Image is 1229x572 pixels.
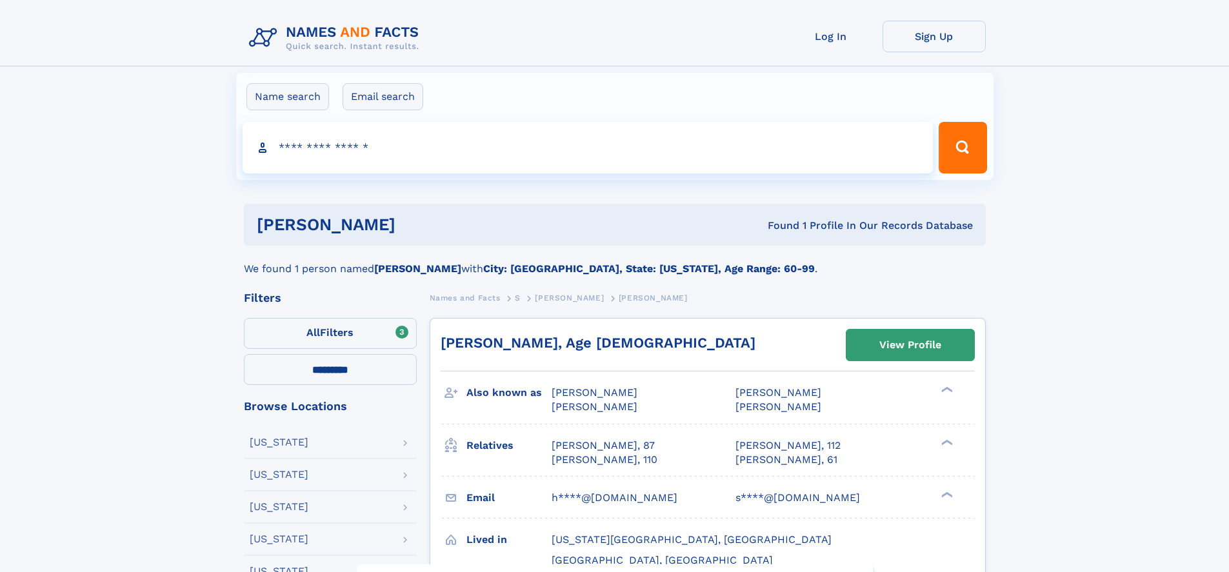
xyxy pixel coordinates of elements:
[246,83,329,110] label: Name search
[250,502,308,512] div: [US_STATE]
[243,122,934,173] input: search input
[552,453,657,467] a: [PERSON_NAME], 110
[735,439,841,453] a: [PERSON_NAME], 112
[257,217,582,233] h1: [PERSON_NAME]
[244,292,417,304] div: Filters
[466,435,552,457] h3: Relatives
[374,262,461,275] b: [PERSON_NAME]
[483,262,815,275] b: City: [GEOGRAPHIC_DATA], State: [US_STATE], Age Range: 60-99
[779,21,883,52] a: Log In
[552,439,655,453] a: [PERSON_NAME], 87
[552,386,637,399] span: [PERSON_NAME]
[938,386,954,394] div: ❯
[581,219,973,233] div: Found 1 Profile In Our Records Database
[846,330,974,360] a: View Profile
[250,437,308,448] div: [US_STATE]
[430,290,501,306] a: Names and Facts
[879,330,941,360] div: View Profile
[466,382,552,404] h3: Also known as
[938,438,954,446] div: ❯
[441,335,755,351] a: [PERSON_NAME], Age [DEMOGRAPHIC_DATA]
[515,290,521,306] a: S
[552,400,637,413] span: [PERSON_NAME]
[244,246,986,277] div: We found 1 person named with .
[939,122,986,173] button: Search Button
[938,490,954,498] div: ❯
[250,469,308,480] div: [US_STATE]
[552,554,773,566] span: [GEOGRAPHIC_DATA], [GEOGRAPHIC_DATA]
[466,529,552,551] h3: Lived in
[244,318,417,349] label: Filters
[343,83,423,110] label: Email search
[306,326,320,339] span: All
[735,400,821,413] span: [PERSON_NAME]
[619,293,688,302] span: [PERSON_NAME]
[250,534,308,544] div: [US_STATE]
[735,386,821,399] span: [PERSON_NAME]
[552,533,832,546] span: [US_STATE][GEOGRAPHIC_DATA], [GEOGRAPHIC_DATA]
[244,400,417,412] div: Browse Locations
[883,21,986,52] a: Sign Up
[535,293,604,302] span: [PERSON_NAME]
[466,487,552,509] h3: Email
[244,21,430,55] img: Logo Names and Facts
[515,293,521,302] span: S
[535,290,604,306] a: [PERSON_NAME]
[735,453,837,467] a: [PERSON_NAME], 61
